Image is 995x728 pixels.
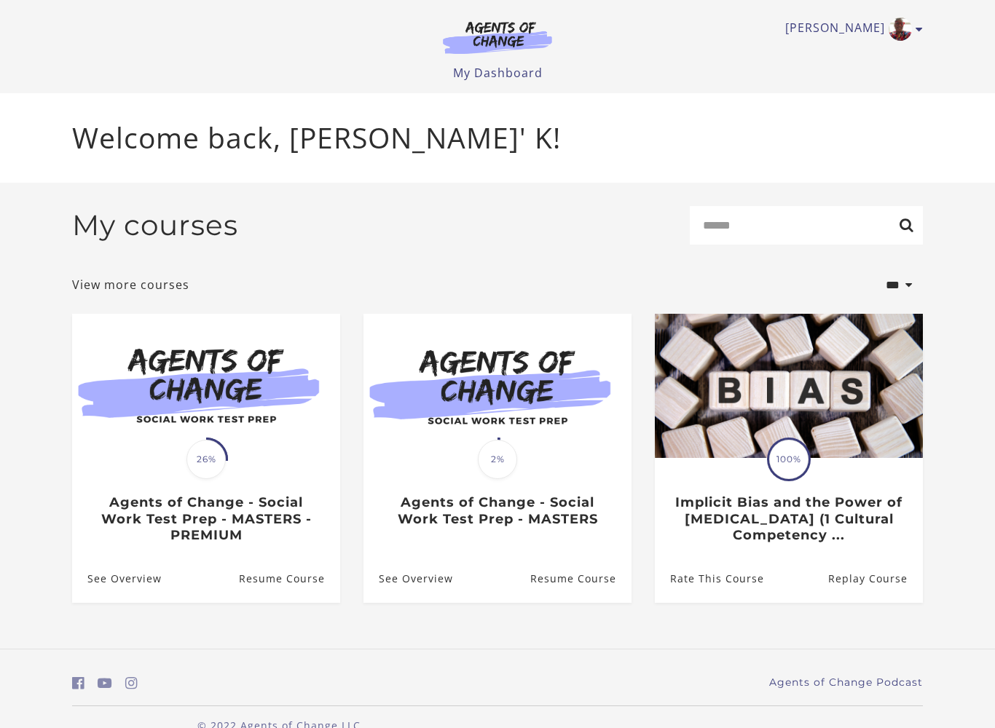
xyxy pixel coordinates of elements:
h2: My courses [72,208,238,242]
a: Toggle menu [785,17,916,41]
span: 100% [769,440,809,479]
a: Implicit Bias and the Power of Peer Support (1 Cultural Competency ...: Rate This Course [655,555,764,602]
a: Agents of Change - Social Work Test Prep - MASTERS - PREMIUM: See Overview [72,555,162,602]
a: https://www.youtube.com/c/AgentsofChangeTestPrepbyMeaganMitchell (Open in a new window) [98,673,112,694]
a: View more courses [72,276,189,293]
a: https://www.facebook.com/groups/aswbtestprep (Open in a new window) [72,673,84,694]
h3: Implicit Bias and the Power of [MEDICAL_DATA] (1 Cultural Competency ... [670,494,907,544]
a: Implicit Bias and the Power of Peer Support (1 Cultural Competency ...: Resume Course [828,555,923,602]
i: https://www.facebook.com/groups/aswbtestprep (Open in a new window) [72,676,84,690]
h3: Agents of Change - Social Work Test Prep - MASTERS - PREMIUM [87,494,324,544]
a: Agents of Change Podcast [769,675,923,690]
img: Agents of Change Logo [428,20,567,54]
h3: Agents of Change - Social Work Test Prep - MASTERS [379,494,616,527]
p: Welcome back, [PERSON_NAME]' K! [72,116,923,159]
span: 26% [186,440,226,479]
a: Agents of Change - Social Work Test Prep - MASTERS - PREMIUM: Resume Course [239,555,340,602]
a: Agents of Change - Social Work Test Prep - MASTERS: Resume Course [530,555,632,602]
a: Agents of Change - Social Work Test Prep - MASTERS: See Overview [363,555,453,602]
a: https://www.instagram.com/agentsofchangeprep/ (Open in a new window) [125,673,138,694]
i: https://www.instagram.com/agentsofchangeprep/ (Open in a new window) [125,676,138,690]
a: My Dashboard [453,65,543,81]
i: https://www.youtube.com/c/AgentsofChangeTestPrepbyMeaganMitchell (Open in a new window) [98,676,112,690]
span: 2% [478,440,517,479]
